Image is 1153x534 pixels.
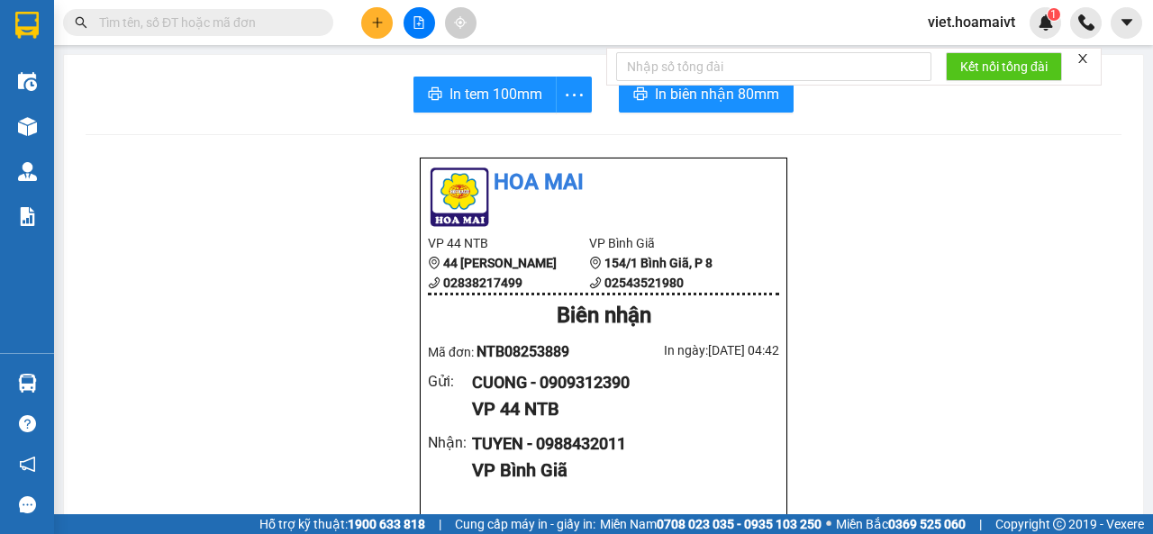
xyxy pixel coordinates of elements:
span: printer [633,86,648,104]
input: Tìm tên, số ĐT hoặc mã đơn [99,13,312,32]
span: search [75,16,87,29]
span: environment [428,257,440,269]
span: viet.hoamaivt [913,11,1030,33]
img: warehouse-icon [18,72,37,91]
img: logo.jpg [428,166,491,229]
img: phone-icon [1078,14,1094,31]
button: aim [445,7,477,39]
b: 154/1 Bình Giã, P 8 [604,256,713,270]
span: phone [428,276,440,289]
span: phone [589,276,602,289]
button: printerIn tem 100mm [413,77,557,113]
span: printer [428,86,442,104]
span: notification [19,456,36,473]
span: file-add [413,16,425,29]
div: Ghi chú: hồ sơ [428,511,779,533]
img: icon-new-feature [1038,14,1054,31]
span: message [19,496,36,513]
div: Biên nhận [428,299,779,333]
span: ⚪️ [826,520,831,528]
button: plus [361,7,393,39]
strong: 1900 633 818 [348,517,425,531]
strong: 0369 525 060 [888,517,966,531]
img: warehouse-icon [18,162,37,181]
li: VP 44 NTB [428,233,589,253]
li: Hoa Mai [428,166,779,200]
span: In tem 100mm [449,83,542,105]
img: solution-icon [18,207,37,226]
div: Mã đơn: [428,340,604,363]
span: Miền Bắc [836,514,966,534]
span: 1 [1050,8,1057,21]
b: 02543521980 [604,276,684,290]
b: 02838217499 [443,276,522,290]
span: plus [371,16,384,29]
span: close [1076,52,1089,65]
span: Cung cấp máy in - giấy in: [455,514,595,534]
span: caret-down [1119,14,1135,31]
sup: 1 [1048,8,1060,21]
div: TUYEN - 0988432011 [472,431,765,457]
button: file-add [404,7,435,39]
span: more [557,84,591,106]
span: aim [454,16,467,29]
b: 44 [PERSON_NAME] [443,256,557,270]
div: CUONG - 0909312390 [472,370,765,395]
img: warehouse-icon [18,117,37,136]
span: | [979,514,982,534]
div: VP 44 NTB [472,395,765,423]
img: logo-vxr [15,12,39,39]
div: VP Bình Giã [472,457,765,484]
span: copyright [1053,518,1066,530]
div: Nhận : [428,431,472,454]
span: Kết nối tổng đài [960,57,1048,77]
input: Nhập số tổng đài [616,52,931,81]
span: | [439,514,441,534]
div: Gửi : [428,370,472,393]
span: Hỗ trợ kỹ thuật: [259,514,425,534]
img: warehouse-icon [18,374,37,393]
strong: 0708 023 035 - 0935 103 250 [657,517,822,531]
span: question-circle [19,415,36,432]
button: Kết nối tổng đài [946,52,1062,81]
button: more [556,77,592,113]
button: caret-down [1111,7,1142,39]
span: environment [589,257,602,269]
span: In biên nhận 80mm [655,83,779,105]
span: Miền Nam [600,514,822,534]
div: In ngày: [DATE] 04:42 [604,340,779,360]
button: printerIn biên nhận 80mm [619,77,794,113]
span: NTB08253889 [477,343,569,360]
li: VP Bình Giã [589,233,750,253]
